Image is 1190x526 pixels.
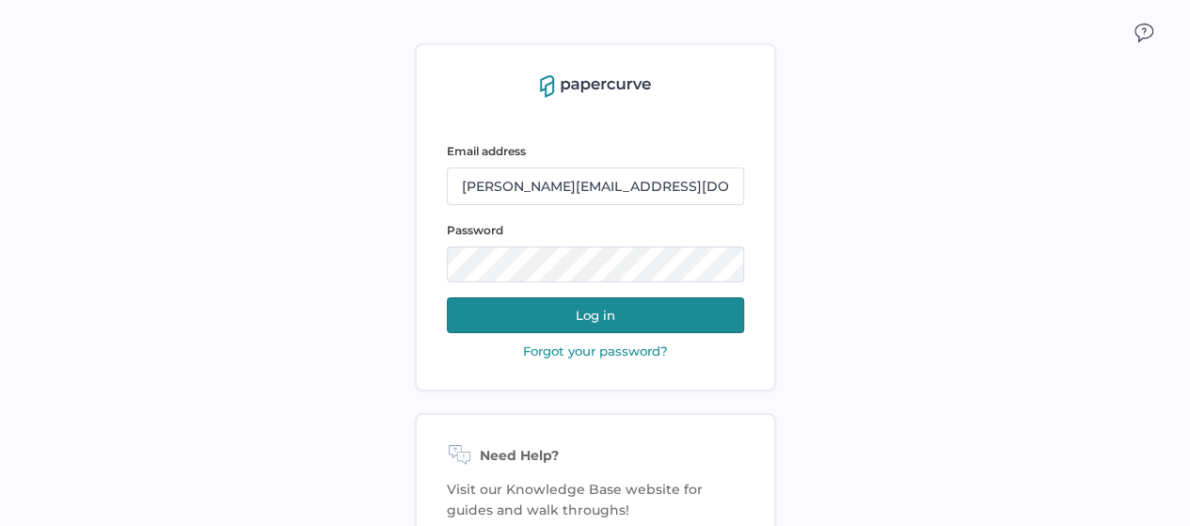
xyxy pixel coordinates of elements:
img: icon_chat.2bd11823.svg [1134,24,1153,42]
span: Email address [447,144,526,158]
div: Need Help? [447,445,744,468]
input: email@company.com [447,167,744,205]
span: Password [447,223,503,237]
img: need-help-icon.d526b9f7.svg [447,445,472,468]
img: papercurve-logo-colour.7244d18c.svg [540,75,651,98]
button: Forgot your password? [517,343,674,359]
button: Log in [447,297,744,333]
